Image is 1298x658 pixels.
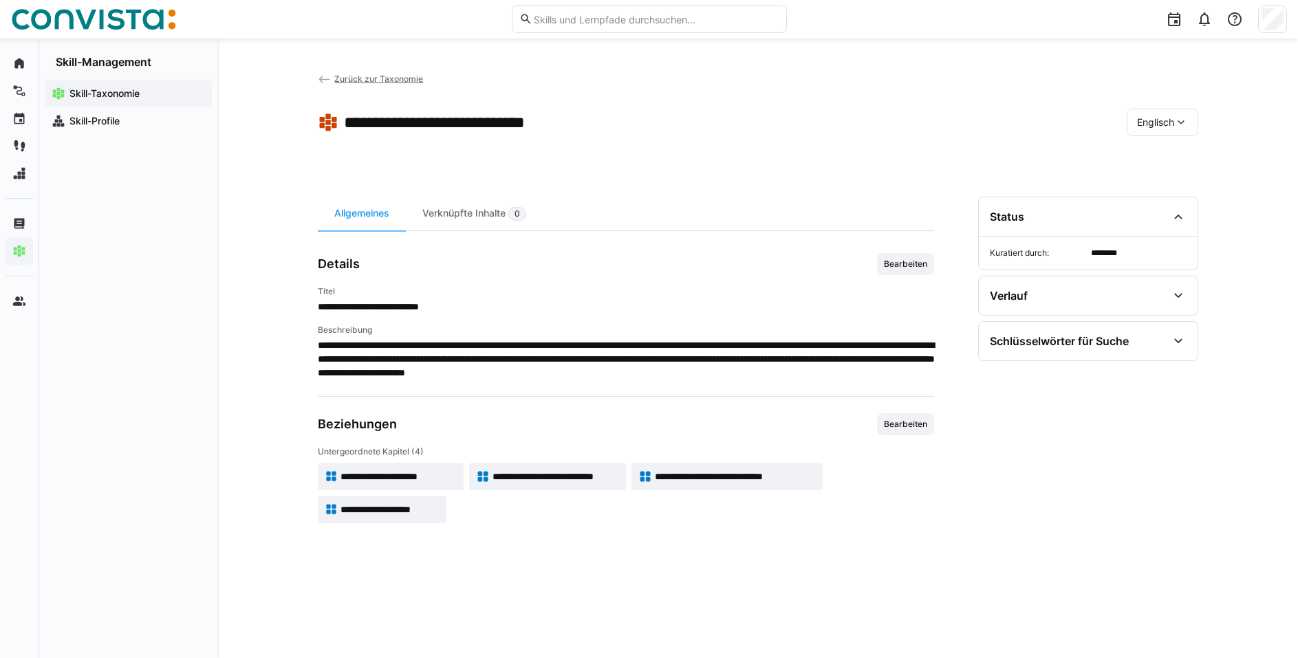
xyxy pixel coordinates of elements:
h3: Beziehungen [318,417,397,432]
div: Verknüpfte Inhalte [406,197,543,230]
span: Bearbeiten [883,259,929,270]
span: Kuratiert durch: [990,248,1085,259]
div: Status [990,210,1024,223]
h3: Details [318,256,360,272]
div: Allgemeines [318,197,406,230]
div: Verlauf [990,289,1028,303]
span: Englisch [1137,116,1174,129]
h4: Beschreibung [318,325,934,336]
input: Skills und Lernpfade durchsuchen… [532,13,779,25]
span: Bearbeiten [883,419,929,430]
h4: Titel [318,286,934,297]
h4: Untergeordnete Kapitel (4) [318,446,934,457]
span: 0 [515,208,520,219]
button: Bearbeiten [877,413,934,435]
div: Schlüsselwörter für Suche [990,334,1129,348]
span: Zurück zur Taxonomie [334,74,423,84]
a: Zurück zur Taxonomie [318,74,424,84]
button: Bearbeiten [877,253,934,275]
